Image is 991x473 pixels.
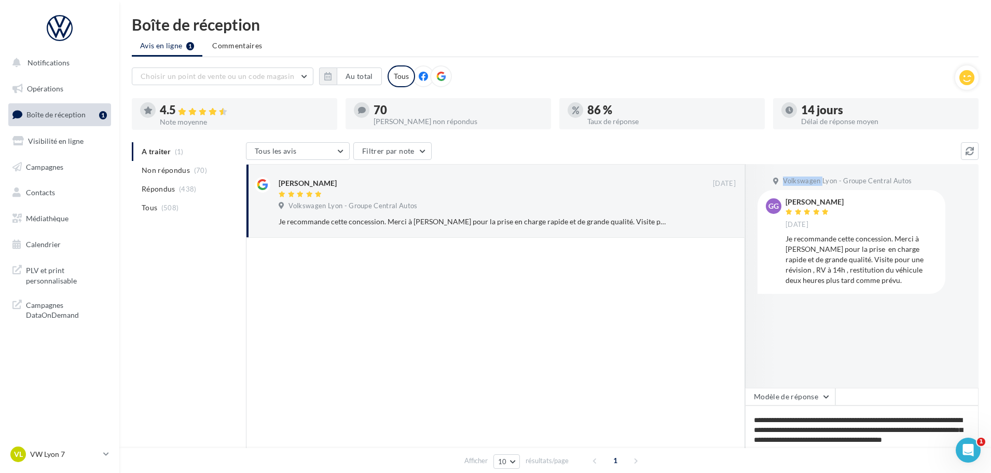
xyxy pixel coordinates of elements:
span: Boîte de réception [26,110,86,119]
div: Note moyenne [160,118,329,126]
div: Taux de réponse [587,118,756,125]
span: [DATE] [713,179,736,188]
a: Visibilité en ligne [6,130,113,152]
span: 10 [498,457,507,466]
span: Campagnes DataOnDemand [26,298,107,320]
div: Tous [388,65,415,87]
span: Médiathèque [26,214,68,223]
button: Modèle de réponse [745,388,835,406]
span: Campagnes [26,162,63,171]
a: VL VW Lyon 7 [8,444,111,464]
button: Notifications [6,52,109,74]
span: Répondus [142,184,175,194]
a: Opérations [6,78,113,100]
span: (508) [161,204,179,212]
a: PLV et print personnalisable [6,259,113,290]
a: Campagnes [6,156,113,178]
span: résultats/page [526,456,569,466]
span: Commentaires [212,40,262,51]
a: Médiathèque [6,208,113,229]
span: PLV et print personnalisable [26,263,107,286]
span: Contacts [26,188,55,197]
div: [PERSON_NAME] non répondus [374,118,543,125]
span: (438) [179,185,197,193]
div: 86 % [587,104,756,116]
div: 14 jours [801,104,970,116]
span: Opérations [27,84,63,93]
span: Notifications [27,58,70,67]
div: Je recommande cette concession. Merci à [PERSON_NAME] pour la prise en charge rapide et de grande... [786,234,937,286]
a: Calendrier [6,234,113,255]
span: GG [768,201,779,211]
a: Campagnes DataOnDemand [6,294,113,325]
div: Je recommande cette concession. Merci à [PERSON_NAME] pour la prise en charge rapide et de grande... [279,217,668,227]
button: 10 [493,454,520,469]
button: Filtrer par note [353,142,432,160]
div: [PERSON_NAME] [786,198,844,206]
div: 70 [374,104,543,116]
button: Au total [319,67,382,85]
div: 1 [99,111,107,119]
span: [DATE] [786,220,808,229]
iframe: Intercom live chat [956,438,981,463]
button: Tous les avis [246,142,350,160]
div: 4.5 [160,104,329,116]
a: Contacts [6,182,113,204]
span: Tous les avis [255,146,297,155]
span: Choisir un point de vente ou un code magasin [141,72,294,80]
span: 1 [607,452,624,469]
button: Au total [337,67,382,85]
span: Visibilité en ligne [28,137,84,145]
div: Boîte de réception [132,17,979,32]
div: [PERSON_NAME] [279,178,337,188]
span: Tous [142,202,157,213]
span: (70) [194,166,207,174]
a: Boîte de réception1 [6,103,113,126]
span: 1 [977,438,985,446]
p: VW Lyon 7 [30,449,99,460]
span: Afficher [464,456,488,466]
button: Choisir un point de vente ou un code magasin [132,67,313,85]
span: Non répondus [142,165,190,175]
span: VL [14,449,23,460]
div: Délai de réponse moyen [801,118,970,125]
span: Volkswagen Lyon - Groupe Central Autos [783,177,912,186]
span: Volkswagen Lyon - Groupe Central Autos [288,201,417,211]
span: Calendrier [26,240,61,249]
